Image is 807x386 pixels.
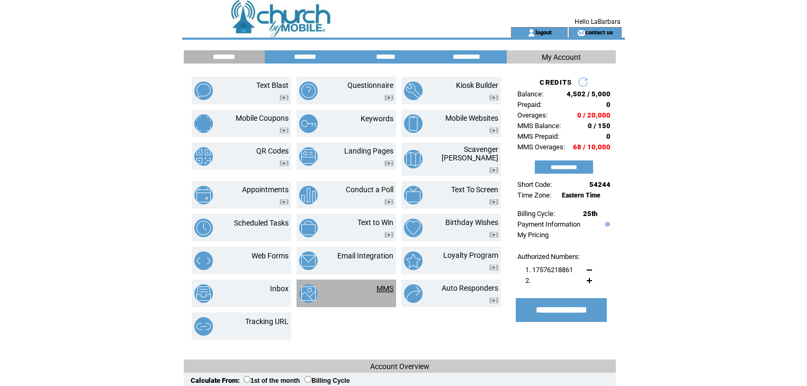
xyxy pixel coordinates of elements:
span: Hello LaBarbara [575,18,621,25]
span: Prepaid: [517,101,542,109]
span: Authorized Numbers: [517,253,580,261]
label: Billing Cycle [304,377,349,384]
a: Conduct a Poll [346,185,393,194]
img: conduct-a-poll.png [299,186,318,204]
img: video.png [280,95,289,101]
a: My Pricing [517,231,549,239]
input: 1st of the month [244,376,250,383]
img: mobile-websites.png [404,114,423,133]
span: Short Code: [517,181,552,188]
a: Mobile Websites [445,114,498,122]
img: video.png [384,199,393,205]
img: account_icon.gif [527,29,535,37]
span: 4,502 / 5,000 [567,90,611,98]
img: questionnaire.png [299,82,318,100]
img: video.png [489,167,498,173]
img: loyalty-program.png [404,252,423,270]
img: video.png [489,298,498,303]
a: Scavenger [PERSON_NAME] [442,145,498,162]
a: Text To Screen [451,185,498,194]
input: Billing Cycle [304,376,311,383]
span: Time Zone: [517,191,551,199]
img: text-to-win.png [299,219,318,237]
a: Scheduled Tasks [234,219,289,227]
img: inbox.png [194,284,213,303]
label: 1st of the month [244,377,300,384]
span: Eastern Time [562,192,600,199]
a: Tracking URL [245,317,289,326]
span: Calculate From: [191,376,240,384]
span: MMS Overages: [517,143,565,151]
a: Birthday Wishes [445,218,498,227]
img: scavenger-hunt.png [404,150,423,168]
a: Questionnaire [347,81,393,89]
a: Web Forms [252,252,289,260]
img: video.png [384,160,393,166]
img: video.png [280,128,289,133]
img: email-integration.png [299,252,318,270]
img: contact_us_icon.gif [577,29,585,37]
img: keywords.png [299,114,318,133]
span: 25th [583,210,597,218]
img: video.png [489,265,498,271]
img: birthday-wishes.png [404,219,423,237]
a: Text to Win [357,218,393,227]
img: web-forms.png [194,252,213,270]
img: landing-pages.png [299,147,318,166]
span: My Account [542,53,581,61]
img: mobile-coupons.png [194,114,213,133]
a: Kiosk Builder [456,81,498,89]
img: qr-codes.png [194,147,213,166]
img: video.png [280,199,289,205]
img: video.png [280,160,289,166]
a: Payment Information [517,220,580,228]
img: text-to-screen.png [404,186,423,204]
img: video.png [489,95,498,101]
span: 0 [606,132,611,140]
span: 54244 [589,181,611,188]
a: Appointments [242,185,289,194]
span: CREDITS [540,78,572,86]
img: auto-responders.png [404,284,423,303]
span: Overages: [517,111,548,119]
span: 0 / 20,000 [577,111,611,119]
span: 0 [606,101,611,109]
a: MMS [376,284,393,293]
img: video.png [489,232,498,238]
img: mms.png [299,284,318,303]
a: Mobile Coupons [236,114,289,122]
span: 68 / 10,000 [573,143,611,151]
span: Billing Cycle: [517,210,555,218]
span: MMS Balance: [517,122,561,130]
img: appointments.png [194,186,213,204]
span: 2. [525,276,531,284]
img: tracking-url.png [194,317,213,336]
img: help.gif [603,222,610,227]
span: Account Overview [370,362,429,371]
span: Balance: [517,90,543,98]
a: contact us [585,29,613,35]
span: MMS Prepaid: [517,132,559,140]
span: 1. 17576218861 [525,266,573,274]
img: kiosk-builder.png [404,82,423,100]
a: Email Integration [337,252,393,260]
a: Auto Responders [442,284,498,292]
a: logout [535,29,552,35]
a: Inbox [270,284,289,293]
img: video.png [384,232,393,238]
img: scheduled-tasks.png [194,219,213,237]
a: QR Codes [256,147,289,155]
img: video.png [489,199,498,205]
a: Keywords [361,114,393,123]
img: video.png [489,128,498,133]
a: Loyalty Program [443,251,498,259]
a: Landing Pages [344,147,393,155]
span: 0 / 150 [588,122,611,130]
a: Text Blast [256,81,289,89]
img: video.png [384,95,393,101]
img: text-blast.png [194,82,213,100]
